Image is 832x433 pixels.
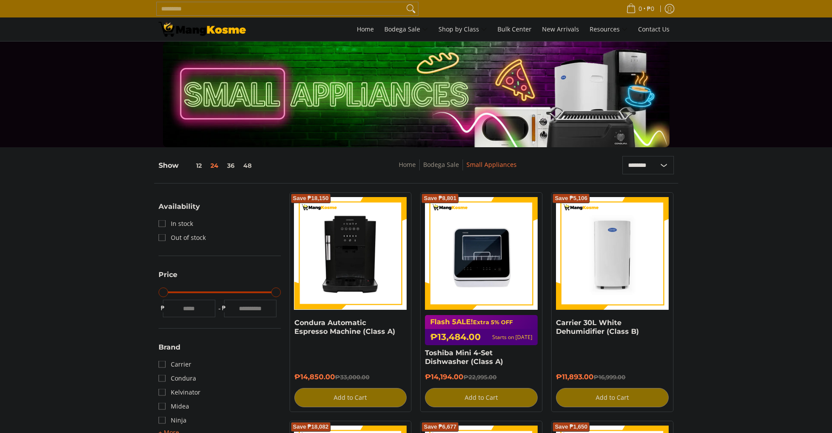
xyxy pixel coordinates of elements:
[159,203,200,217] summary: Open
[159,385,200,399] a: Kelvinator
[294,319,395,336] a: Condura Automatic Espresso Machine (Class A)
[293,424,329,430] span: Save ₱18,082
[357,25,374,33] span: Home
[159,231,206,245] a: Out of stock
[159,344,180,357] summary: Open
[646,6,656,12] span: ₱0
[423,160,459,169] a: Bodega Sale
[556,197,669,310] img: Carrier 30L White Dehumidifier (Class B)
[179,162,206,169] button: 12
[438,24,487,35] span: Shop by Class
[466,160,517,169] a: Small Appliances
[220,304,228,312] span: ₱
[425,197,538,310] img: Toshiba Mini 4-Set Dishwasher (Class A)
[434,17,491,41] a: Shop by Class
[637,6,643,12] span: 0
[404,2,418,15] button: Search
[624,4,657,14] span: •
[159,304,167,312] span: ₱
[294,388,407,407] button: Add to Cart
[556,373,669,381] h6: ₱11,893.00
[294,373,407,381] h6: ₱14,850.00
[159,271,177,278] span: Price
[425,373,538,381] h6: ₱14,194.00
[425,388,538,407] button: Add to Cart
[159,344,180,351] span: Brand
[425,349,503,366] a: Toshiba Mini 4-Set Dishwasher (Class A)
[594,374,625,381] del: ₱16,999.00
[556,388,669,407] button: Add to Cart
[159,217,193,231] a: In stock
[159,203,200,210] span: Availability
[159,413,186,427] a: Ninja
[293,196,329,201] span: Save ₱18,150
[335,374,369,381] del: ₱33,000.00
[555,424,587,430] span: Save ₱1,650
[555,196,587,201] span: Save ₱5,106
[159,271,177,285] summary: Open
[399,160,416,169] a: Home
[380,17,432,41] a: Bodega Sale
[424,424,456,430] span: Save ₱6,677
[638,25,670,33] span: Contact Us
[424,196,456,201] span: Save ₱8,801
[538,17,583,41] a: New Arrivals
[239,162,256,169] button: 48
[223,162,239,169] button: 36
[206,162,223,169] button: 24
[159,161,256,170] h5: Show
[542,25,579,33] span: New Arrivals
[159,371,196,385] a: Condura
[384,24,428,35] span: Bodega Sale
[335,159,580,179] nav: Breadcrumbs
[294,197,407,310] img: Condura Automatic Espresso Machine (Class A)
[590,24,628,35] span: Resources
[497,25,532,33] span: Bulk Center
[159,22,246,37] img: Small Appliances l Mang Kosme: Home Appliances Warehouse Sale
[493,17,536,41] a: Bulk Center
[463,374,497,381] del: ₱22,995.00
[556,319,639,336] a: Carrier 30L White Dehumidifier (Class B)
[585,17,632,41] a: Resources
[634,17,674,41] a: Contact Us
[159,399,189,413] a: Midea
[352,17,378,41] a: Home
[159,357,191,371] a: Carrier
[255,17,674,41] nav: Main Menu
